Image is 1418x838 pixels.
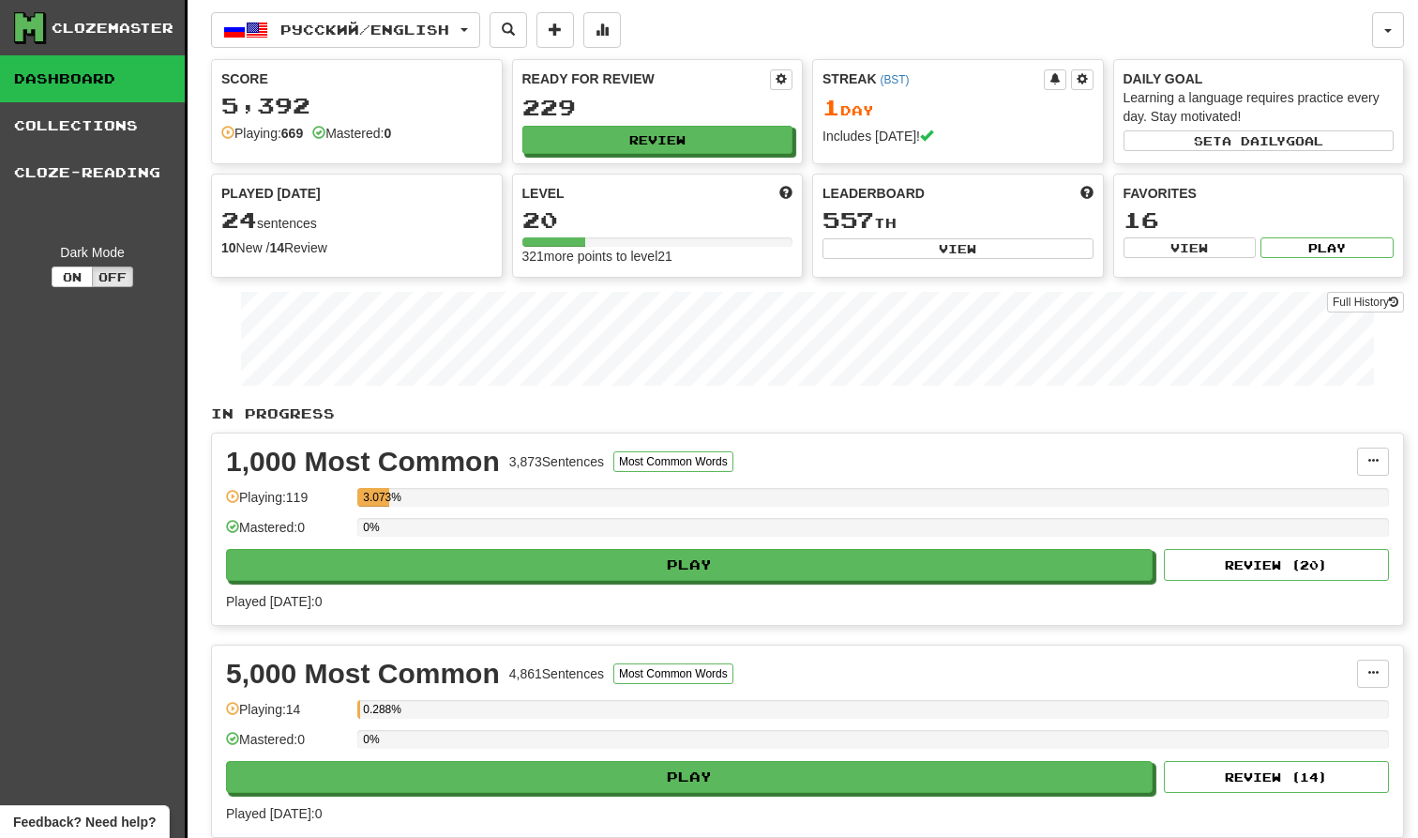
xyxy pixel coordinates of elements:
[522,126,793,154] button: Review
[221,69,492,88] div: Score
[779,184,792,203] span: Score more points to level up
[221,94,492,117] div: 5,392
[509,664,604,683] div: 4,861 Sentences
[52,19,173,38] div: Clozemaster
[221,208,492,233] div: sentences
[522,96,793,119] div: 229
[822,184,925,203] span: Leaderboard
[226,488,348,519] div: Playing: 119
[509,452,604,471] div: 3,873 Sentences
[880,73,909,86] a: (BST)
[226,806,322,821] span: Played [DATE]: 0
[281,126,303,141] strong: 669
[312,124,391,143] div: Mastered:
[1260,237,1394,258] button: Play
[1080,184,1094,203] span: This week in points, UTC
[522,184,565,203] span: Level
[1124,69,1395,88] div: Daily Goal
[211,12,480,48] button: Русский/English
[226,700,348,731] div: Playing: 14
[226,594,322,609] span: Played [DATE]: 0
[221,124,303,143] div: Playing:
[226,730,348,761] div: Mastered: 0
[822,69,1044,88] div: Streak
[822,127,1094,145] div: Includes [DATE]!
[822,238,1094,259] button: View
[613,451,733,472] button: Most Common Words
[226,518,348,549] div: Mastered: 0
[52,267,93,287] button: On
[1124,237,1257,258] button: View
[522,208,793,232] div: 20
[536,12,574,48] button: Add sentence to collection
[583,12,621,48] button: More stats
[269,240,284,255] strong: 14
[221,206,257,233] span: 24
[522,69,771,88] div: Ready for Review
[1124,130,1395,151] button: Seta dailygoal
[522,247,793,266] div: 321 more points to level 21
[92,267,133,287] button: Off
[822,96,1094,120] div: Day
[280,22,449,38] span: Русский / English
[221,240,236,255] strong: 10
[226,448,500,476] div: 1,000 Most Common
[1164,549,1389,581] button: Review (20)
[1164,761,1389,793] button: Review (14)
[1124,88,1395,126] div: Learning a language requires practice every day. Stay motivated!
[226,660,500,688] div: 5,000 Most Common
[1222,134,1286,147] span: a daily
[211,404,1404,423] p: In Progress
[363,488,389,507] div: 3.073%
[822,94,840,120] span: 1
[384,126,391,141] strong: 0
[1124,184,1395,203] div: Favorites
[1124,208,1395,232] div: 16
[221,238,492,257] div: New / Review
[226,761,1153,793] button: Play
[1327,292,1404,312] a: Full History
[14,243,171,262] div: Dark Mode
[613,663,733,684] button: Most Common Words
[226,549,1153,581] button: Play
[490,12,527,48] button: Search sentences
[822,208,1094,233] div: th
[13,813,156,831] span: Open feedback widget
[822,206,874,233] span: 557
[221,184,321,203] span: Played [DATE]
